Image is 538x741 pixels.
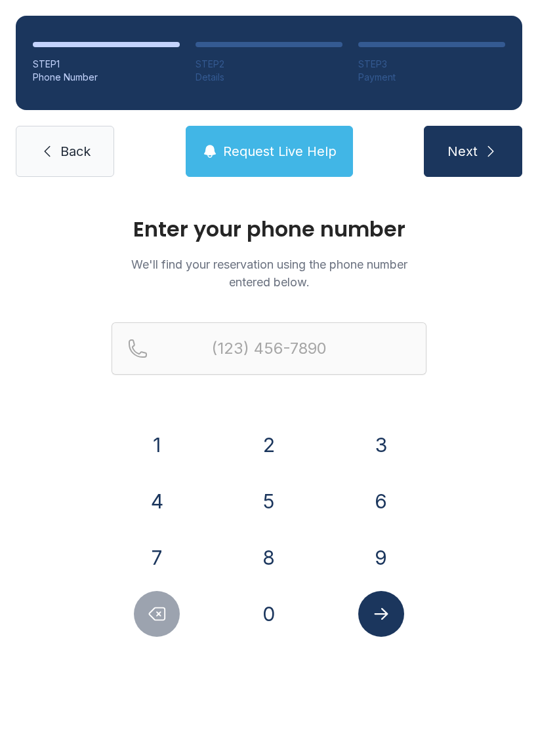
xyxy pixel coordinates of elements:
[112,322,426,375] input: Reservation phone number
[33,58,180,71] div: STEP 1
[196,71,342,84] div: Details
[112,219,426,240] h1: Enter your phone number
[196,58,342,71] div: STEP 2
[358,71,505,84] div: Payment
[447,142,478,161] span: Next
[134,478,180,524] button: 4
[358,422,404,468] button: 3
[134,591,180,637] button: Delete number
[134,422,180,468] button: 1
[60,142,91,161] span: Back
[246,422,292,468] button: 2
[134,535,180,580] button: 7
[246,591,292,637] button: 0
[358,58,505,71] div: STEP 3
[246,535,292,580] button: 8
[246,478,292,524] button: 5
[358,535,404,580] button: 9
[223,142,337,161] span: Request Live Help
[33,71,180,84] div: Phone Number
[358,478,404,524] button: 6
[112,256,426,291] p: We'll find your reservation using the phone number entered below.
[358,591,404,637] button: Submit lookup form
